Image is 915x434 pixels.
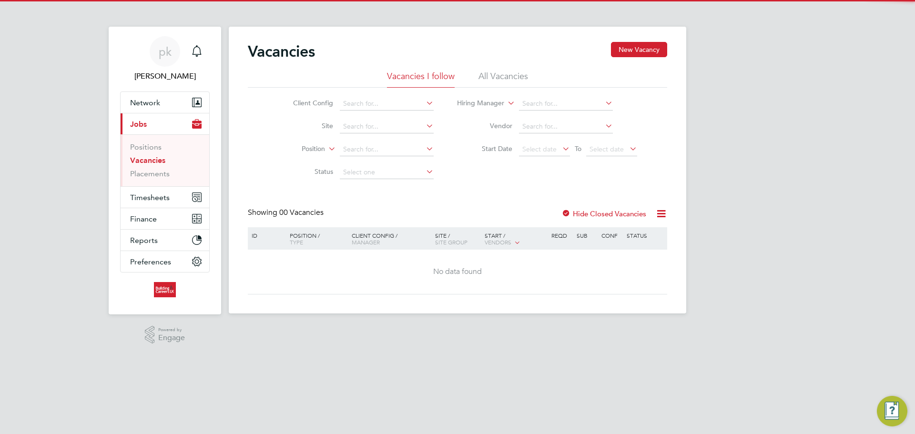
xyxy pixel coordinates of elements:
a: Vacancies [130,156,165,165]
span: Reports [130,236,158,245]
input: Search for... [340,120,434,133]
span: Manager [352,238,380,246]
div: Conf [599,227,624,243]
div: Status [624,227,666,243]
span: Finance [130,214,157,223]
input: Select one [340,166,434,179]
span: Timesheets [130,193,170,202]
img: buildingcareersuk-logo-retina.png [154,282,175,297]
div: No data found [249,267,666,277]
a: Positions [130,142,162,151]
div: Start / [482,227,549,251]
a: Go to home page [120,282,210,297]
label: Position [270,144,325,154]
input: Search for... [340,97,434,111]
span: Site Group [435,238,468,246]
span: To [572,142,584,155]
li: Vacancies I follow [387,71,455,88]
span: patryk klimorowski [120,71,210,82]
label: Hide Closed Vacancies [561,209,646,218]
label: Client Config [278,99,333,107]
div: Position / [283,227,349,250]
button: Network [121,92,209,113]
label: Start Date [457,144,512,153]
button: Reports [121,230,209,251]
div: Client Config / [349,227,433,250]
span: Type [290,238,303,246]
span: Vendors [485,238,511,246]
span: Select date [590,145,624,153]
span: Jobs [130,120,147,129]
label: Site [278,121,333,130]
span: Engage [158,334,185,342]
input: Search for... [519,97,613,111]
span: Preferences [130,257,171,266]
label: Status [278,167,333,176]
label: Hiring Manager [449,99,504,108]
div: Jobs [121,134,209,186]
span: Select date [522,145,557,153]
h2: Vacancies [248,42,315,61]
button: Jobs [121,113,209,134]
span: Network [130,98,160,107]
div: Reqd [549,227,574,243]
li: All Vacancies [478,71,528,88]
div: Sub [574,227,599,243]
button: Timesheets [121,187,209,208]
button: Finance [121,208,209,229]
a: Powered byEngage [145,326,185,344]
div: ID [249,227,283,243]
a: pk[PERSON_NAME] [120,36,210,82]
nav: Main navigation [109,27,221,314]
button: New Vacancy [611,42,667,57]
div: Site / [433,227,483,250]
button: Preferences [121,251,209,272]
button: Engage Resource Center [877,396,907,426]
span: 00 Vacancies [279,208,324,217]
input: Search for... [519,120,613,133]
input: Search for... [340,143,434,156]
label: Vendor [457,121,512,130]
span: Powered by [158,326,185,334]
a: Placements [130,169,170,178]
span: pk [159,45,172,58]
div: Showing [248,208,325,218]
